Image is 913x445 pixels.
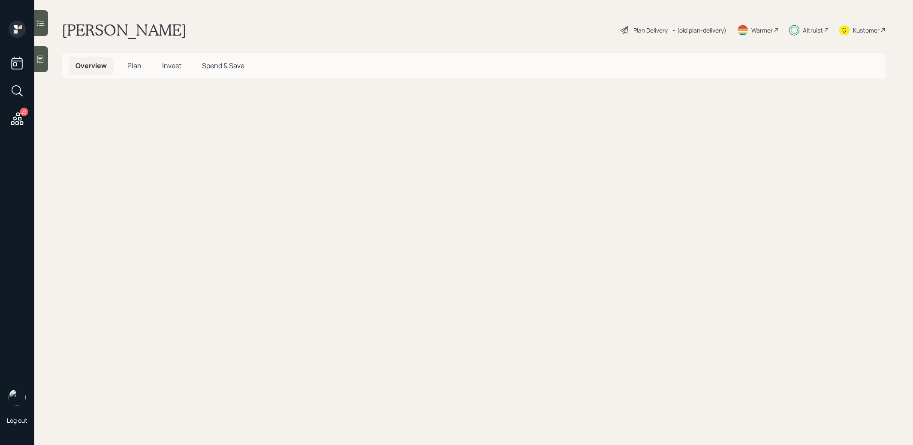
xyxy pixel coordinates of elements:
div: • (old plan-delivery) [672,26,726,35]
img: treva-nostdahl-headshot.png [9,389,26,406]
h1: [PERSON_NAME] [62,21,187,39]
div: Kustomer [853,26,880,35]
div: Warmer [751,26,773,35]
div: Log out [7,416,27,424]
span: Overview [75,61,107,70]
span: Plan [127,61,142,70]
div: Plan Delivery [633,26,668,35]
div: 23 [20,108,28,116]
span: Invest [162,61,181,70]
div: Altruist [803,26,823,35]
span: Spend & Save [202,61,244,70]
